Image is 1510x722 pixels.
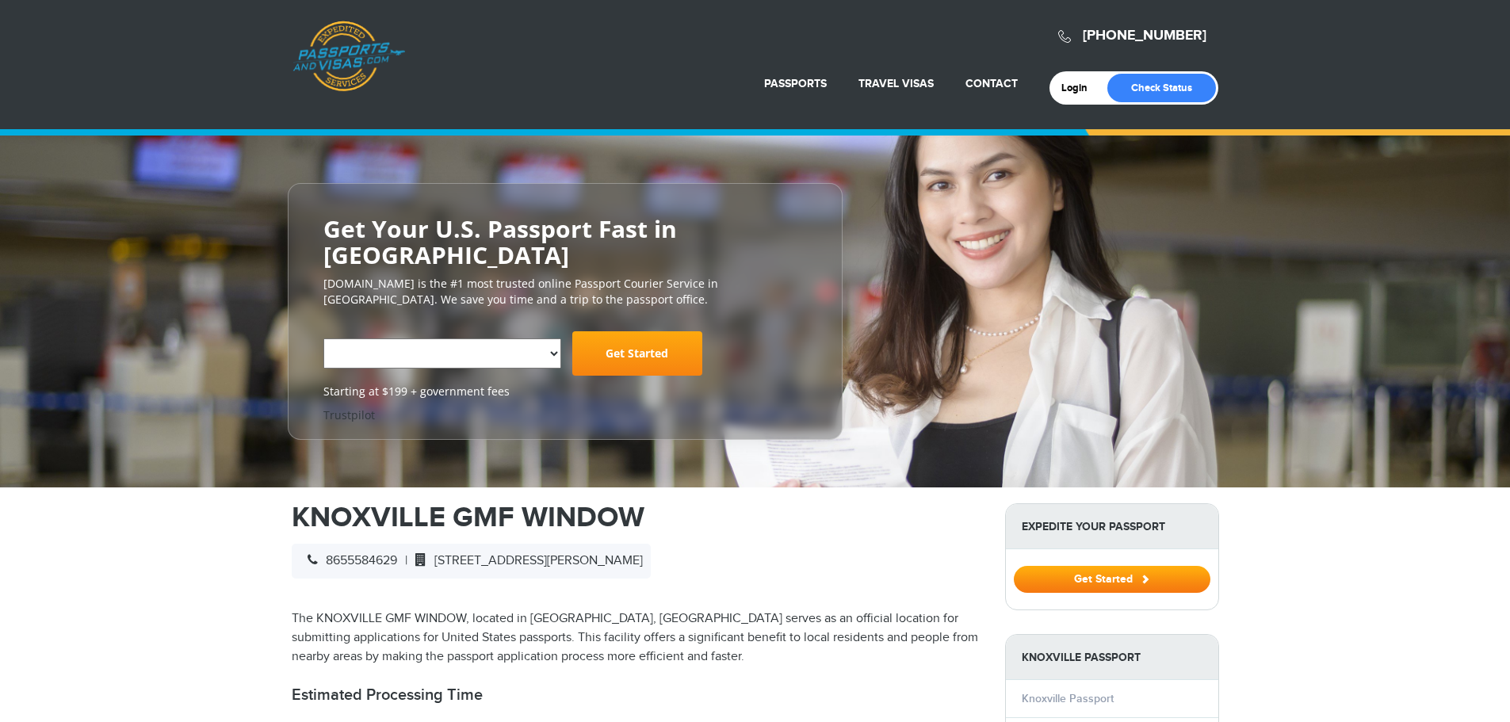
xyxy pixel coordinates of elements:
p: [DOMAIN_NAME] is the #1 most trusted online Passport Courier Service in [GEOGRAPHIC_DATA]. We sav... [323,276,807,308]
a: Knoxville Passport [1022,692,1114,705]
a: Contact [965,77,1018,90]
a: [PHONE_NUMBER] [1083,27,1206,44]
a: Trustpilot [323,407,375,422]
a: Passports & [DOMAIN_NAME] [292,21,405,92]
a: Get Started [1014,572,1210,585]
strong: Knoxville Passport [1006,635,1218,680]
span: [STREET_ADDRESS][PERSON_NAME] [407,553,643,568]
h2: Get Your U.S. Passport Fast in [GEOGRAPHIC_DATA] [323,216,807,268]
a: Get Started [572,331,702,376]
button: Get Started [1014,566,1210,593]
h1: KNOXVILLE GMF WINDOW [292,503,981,532]
h2: Estimated Processing Time [292,686,981,705]
strong: Expedite Your Passport [1006,504,1218,549]
div: | [292,544,651,579]
a: Passports [764,77,827,90]
span: 8655584629 [300,553,397,568]
a: Check Status [1107,74,1216,102]
a: Travel Visas [858,77,934,90]
a: Login [1061,82,1099,94]
span: Starting at $199 + government fees [323,384,807,399]
p: The KNOXVILLE GMF WINDOW, located in [GEOGRAPHIC_DATA], [GEOGRAPHIC_DATA] serves as an official l... [292,609,981,667]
